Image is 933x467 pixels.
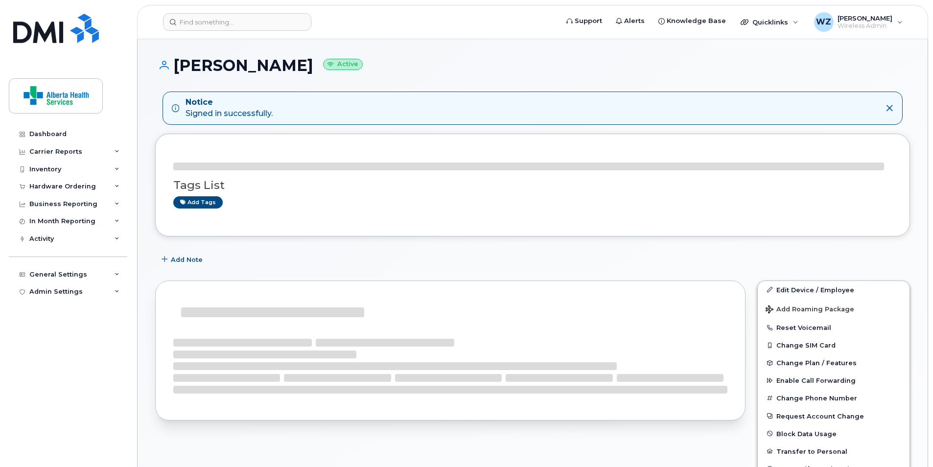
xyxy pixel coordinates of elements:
a: Edit Device / Employee [758,281,910,299]
span: Add Roaming Package [766,305,854,315]
span: Add Note [171,255,203,264]
span: Change Plan / Features [776,359,857,367]
div: Signed in successfully. [186,97,273,119]
button: Enable Call Forwarding [758,372,910,389]
h3: Tags List [173,179,892,191]
button: Change Plan / Features [758,354,910,372]
button: Transfer to Personal [758,443,910,460]
strong: Notice [186,97,273,108]
button: Change SIM Card [758,336,910,354]
button: Change Phone Number [758,389,910,407]
small: Active [323,59,363,70]
button: Add Roaming Package [758,299,910,319]
button: Request Account Change [758,407,910,425]
a: Add tags [173,196,223,209]
button: Reset Voicemail [758,319,910,336]
button: Add Note [155,251,211,269]
h1: [PERSON_NAME] [155,57,910,74]
button: Block Data Usage [758,425,910,443]
span: Enable Call Forwarding [776,377,856,384]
